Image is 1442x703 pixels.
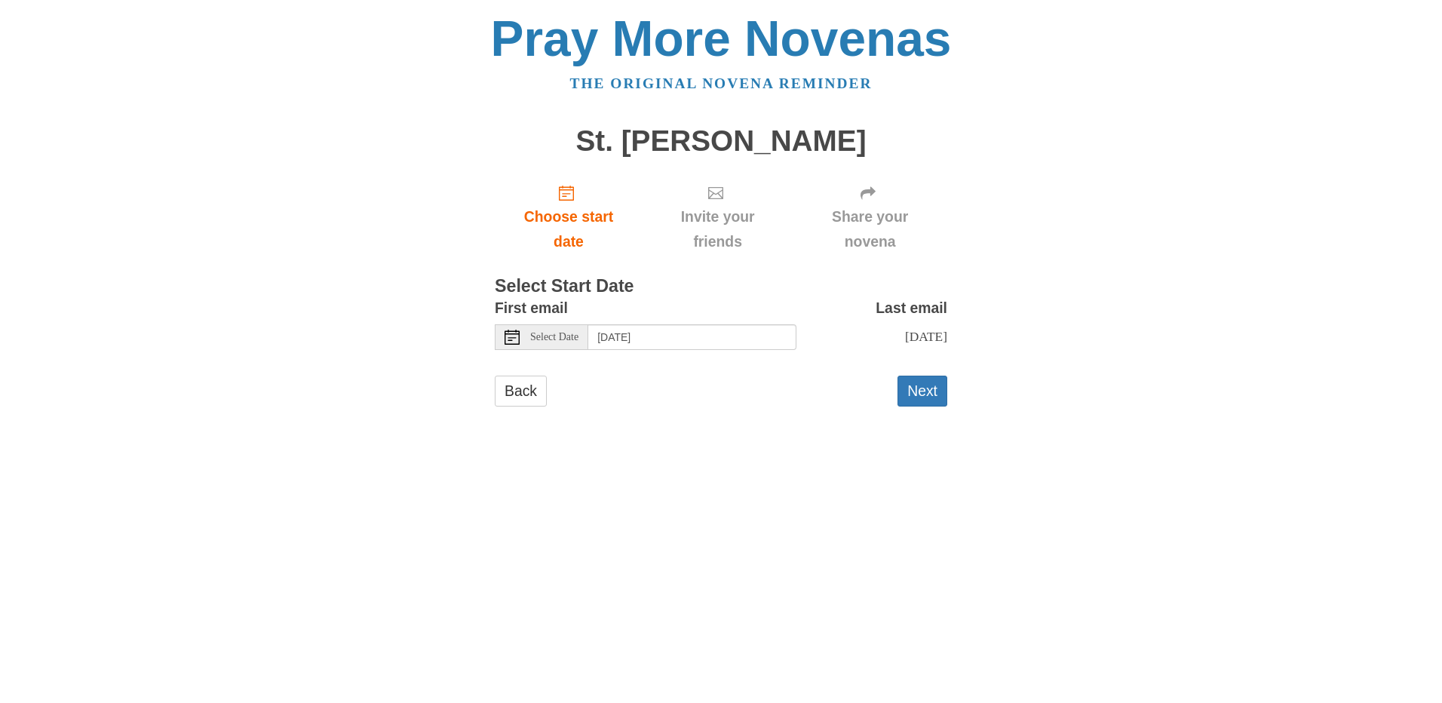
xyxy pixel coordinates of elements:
[808,204,932,254] span: Share your novena
[530,332,578,342] span: Select Date
[876,296,947,321] label: Last email
[491,11,952,66] a: Pray More Novenas
[495,125,947,158] h1: St. [PERSON_NAME]
[510,204,627,254] span: Choose start date
[495,277,947,296] h3: Select Start Date
[793,172,947,262] div: Click "Next" to confirm your start date first.
[897,376,947,407] button: Next
[905,329,947,344] span: [DATE]
[570,75,873,91] a: The original novena reminder
[495,296,568,321] label: First email
[658,204,778,254] span: Invite your friends
[495,376,547,407] a: Back
[495,172,643,262] a: Choose start date
[643,172,793,262] div: Click "Next" to confirm your start date first.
